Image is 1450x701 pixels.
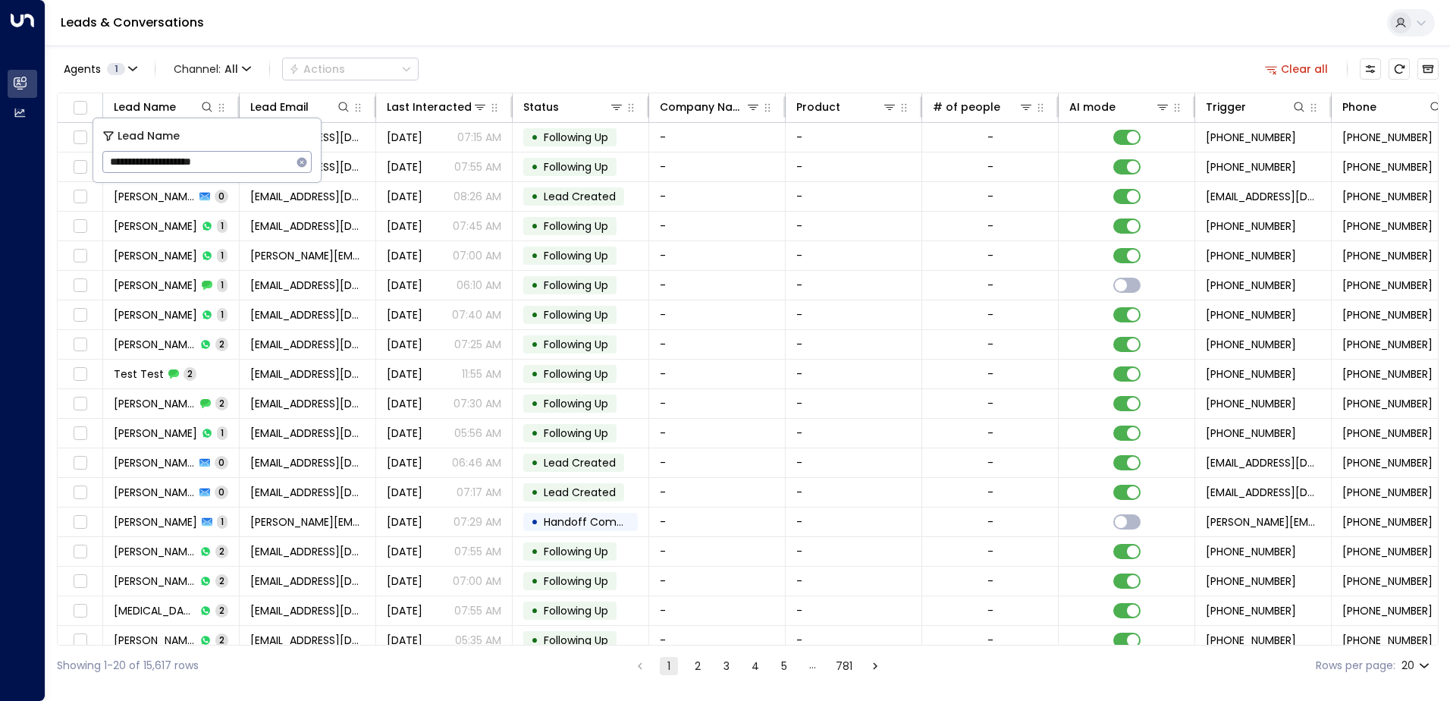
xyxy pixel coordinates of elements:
span: +447841422517 [1342,189,1433,204]
div: Product [796,98,897,116]
span: 1 [217,426,228,439]
p: 07:55 AM [454,159,501,174]
span: Refresh [1389,58,1410,80]
span: Jul 10, 2025 [387,307,422,322]
span: +447990329665 [1206,159,1296,174]
td: - [649,567,786,596]
div: Showing 1-20 of 15,617 rows [57,658,199,674]
div: - [987,189,993,204]
span: All [224,63,238,75]
div: • [531,184,538,209]
div: • [531,568,538,594]
td: - [649,478,786,507]
div: AI mode [1069,98,1170,116]
div: Lead Email [250,98,351,116]
span: Esther Arthur [114,544,196,559]
p: 07:55 AM [454,603,501,618]
span: 1 [217,308,228,321]
button: Clear all [1259,58,1335,80]
div: • [531,243,538,269]
button: Actions [282,58,419,80]
span: Toggle select row [71,276,89,295]
p: 06:10 AM [457,278,501,293]
p: 05:35 AM [455,633,501,648]
div: - [987,603,993,618]
span: Jul 09, 2025 [387,189,422,204]
span: 2 [215,574,228,587]
span: 1 [217,278,228,291]
button: Go to page 5 [775,657,793,675]
span: Following Up [544,426,608,441]
span: rosie.strandberg@hotmail.com [250,514,365,530]
span: Handoff Completed [544,514,651,530]
span: Toggle select row [71,217,89,236]
span: Jul 13, 2025 [387,544,422,559]
td: - [649,152,786,181]
td: - [649,182,786,211]
div: Phone [1342,98,1443,116]
span: Jul 10, 2025 [387,426,422,441]
div: - [987,366,993,382]
span: Richard Spires [114,396,196,411]
span: Jul 10, 2025 [387,218,422,234]
span: Toggle select row [71,572,89,591]
span: Toggle select row [71,542,89,561]
td: - [649,360,786,388]
p: 07:00 AM [453,248,501,263]
span: sascha.reissner1962@gmail.com [250,278,365,293]
div: Product [796,98,840,116]
td: - [786,241,922,270]
div: - [987,307,993,322]
span: +447830206186 [1342,544,1433,559]
div: • [531,539,538,564]
a: Leads & Conversations [61,14,204,31]
span: ingrid1ro@yahoo.com [250,485,365,500]
span: stevnxn@aol.com [250,574,365,589]
div: • [531,420,538,446]
p: 06:46 AM [452,455,501,470]
span: Toggle select row [71,513,89,532]
div: Lead Name [114,98,176,116]
span: Lead Created [544,189,616,204]
div: • [531,479,538,505]
span: +447880319596 [1342,337,1433,352]
span: leads@space-station.co.uk [1206,485,1320,500]
span: 1 [107,63,125,75]
span: Alan Buckwell [114,455,195,470]
span: Jul 14, 2025 [387,633,422,648]
span: Toggle select row [71,483,89,502]
div: Phone [1342,98,1376,116]
span: Jul 09, 2025 [387,130,422,145]
span: kibapet549@ahanim.com [250,366,365,382]
button: page 1 [660,657,678,675]
span: hamypehi@gmail.com [250,218,365,234]
td: - [649,300,786,329]
span: Toggle select all [71,99,89,118]
div: 20 [1401,655,1433,677]
span: shannongodsil20@hotmail.com [250,189,365,204]
td: - [786,626,922,655]
td: - [786,212,922,240]
span: +447830206186 [1206,544,1296,559]
td: - [786,123,922,152]
span: +447574447689 [1342,218,1433,234]
td: - [786,152,922,181]
div: - [987,426,993,441]
span: +447880319596 [1206,337,1296,352]
div: # of people [933,98,1034,116]
td: - [649,241,786,270]
span: yazzy-1996@hotmail.com [250,603,365,618]
span: Agents [64,64,101,74]
div: Company Name [660,98,745,116]
td: - [649,212,786,240]
p: 07:00 AM [453,574,501,589]
span: Following Up [544,130,608,145]
span: +447789764951 [1342,603,1433,618]
span: +447375084563 [1342,485,1433,500]
span: +447485190913 [1206,574,1296,589]
div: Status [523,98,624,116]
div: Last Interacted [387,98,472,116]
div: Trigger [1206,98,1307,116]
span: Jul 14, 2025 [387,574,422,589]
p: 07:15 AM [457,130,501,145]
